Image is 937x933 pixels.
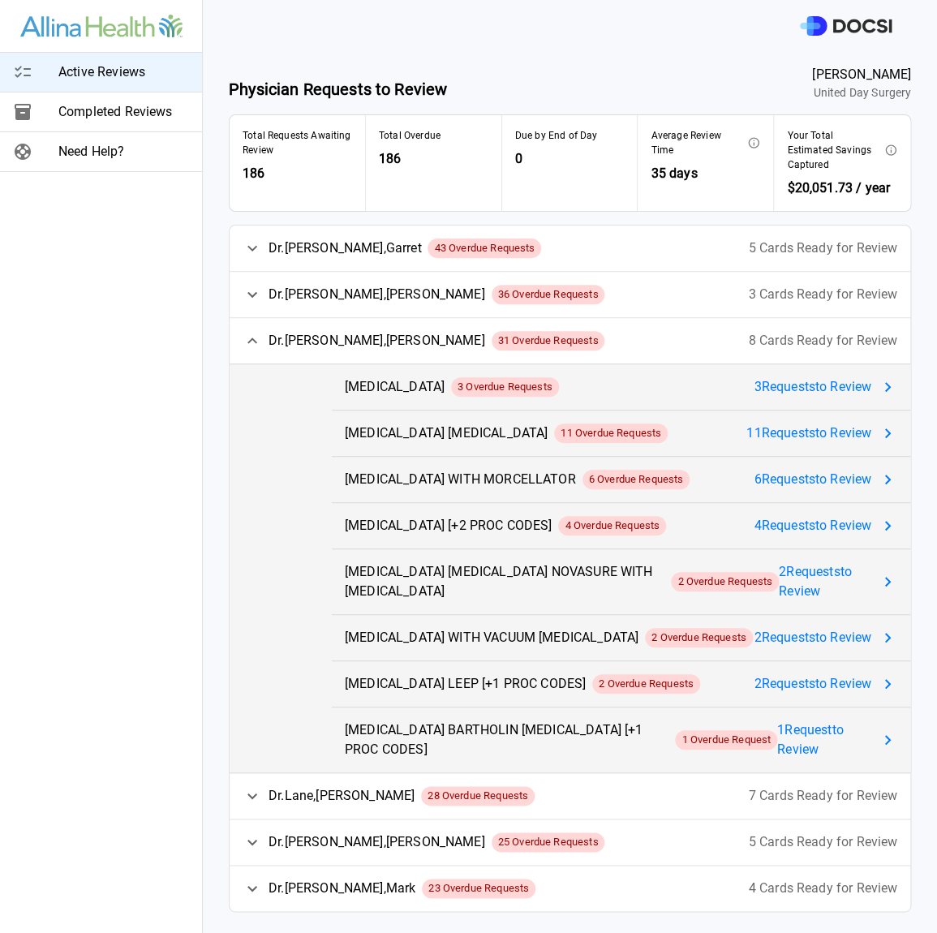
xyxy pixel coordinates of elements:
span: 186 [243,164,352,183]
span: 11 Overdue Requests [554,425,668,441]
span: 23 Overdue Requests [422,880,535,896]
span: 6 Request s to Review [754,470,871,489]
span: 3 Overdue Requests [451,379,559,395]
span: 5 Cards Ready for Review [748,239,897,258]
span: 25 Overdue Requests [492,834,605,850]
span: Dr. [PERSON_NAME] , [PERSON_NAME] [269,331,485,350]
span: 1 Request to Review [777,720,871,759]
span: 2 Overdue Requests [592,676,700,692]
span: Dr. Lane , [PERSON_NAME] [269,786,415,806]
span: 1 Overdue Request [675,732,777,748]
span: [MEDICAL_DATA] [MEDICAL_DATA] [345,424,548,443]
img: Site Logo [20,15,183,38]
span: 4 Overdue Requests [558,518,666,534]
span: Average Review Time [651,128,741,157]
span: $20,051.73 / year [787,180,890,196]
span: Total Overdue [379,128,441,143]
svg: This is the estimated annual impact of the preference card optimizations which you have approved.... [884,144,897,157]
span: 2 Overdue Requests [645,630,753,646]
span: [MEDICAL_DATA] LEEP [+1 PROC CODES] [345,674,586,694]
span: [MEDICAL_DATA] [MEDICAL_DATA] NOVASURE WITH [MEDICAL_DATA] [345,562,664,601]
span: [MEDICAL_DATA] [+2 PROC CODES] [345,516,552,535]
span: 186 [379,149,488,169]
span: 2 Request s to Review [754,674,871,694]
svg: This represents the average time it takes from when an optimization is ready for your review to w... [747,136,760,149]
span: Physician Requests to Review [229,77,447,101]
span: 2 Overdue Requests [671,574,779,590]
span: Dr. [PERSON_NAME] , Mark [269,879,415,898]
span: 4 Cards Ready for Review [748,879,897,898]
span: Total Requests Awaiting Review [243,128,352,157]
span: 6 Overdue Requests [582,471,690,488]
img: DOCSI Logo [800,16,892,37]
span: Dr. [PERSON_NAME] , [PERSON_NAME] [269,285,485,304]
span: [MEDICAL_DATA] BARTHOLIN [MEDICAL_DATA] [+1 PROC CODES] [345,720,669,759]
span: United Day Surgery [812,84,911,101]
span: Your Total Estimated Savings Captured [787,128,878,172]
span: 2 Request s to Review [779,562,871,601]
span: 11 Request s to Review [746,424,871,443]
span: [PERSON_NAME] [812,65,911,84]
span: 2 Request s to Review [754,628,871,647]
span: Dr. [PERSON_NAME] , Garret [269,239,421,258]
span: 43 Overdue Requests [428,240,541,256]
span: Active Reviews [58,62,189,82]
span: [MEDICAL_DATA] [345,377,445,397]
span: Completed Reviews [58,102,189,122]
span: 35 days [651,164,760,183]
span: [MEDICAL_DATA] WITH VACUUM [MEDICAL_DATA] [345,628,638,647]
span: 28 Overdue Requests [421,788,535,804]
span: 8 Cards Ready for Review [748,331,897,350]
span: 3 Cards Ready for Review [748,285,897,304]
span: [MEDICAL_DATA] WITH MORCELLATOR [345,470,576,489]
span: 7 Cards Ready for Review [748,786,897,806]
span: 36 Overdue Requests [492,286,605,303]
span: 3 Request s to Review [754,377,871,397]
span: 31 Overdue Requests [492,333,605,349]
span: Need Help? [58,142,189,161]
span: 0 [515,149,625,169]
span: 5 Cards Ready for Review [748,832,897,852]
span: Dr. [PERSON_NAME] , [PERSON_NAME] [269,832,485,852]
span: Due by End of Day [515,128,598,143]
span: 4 Request s to Review [754,516,871,535]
